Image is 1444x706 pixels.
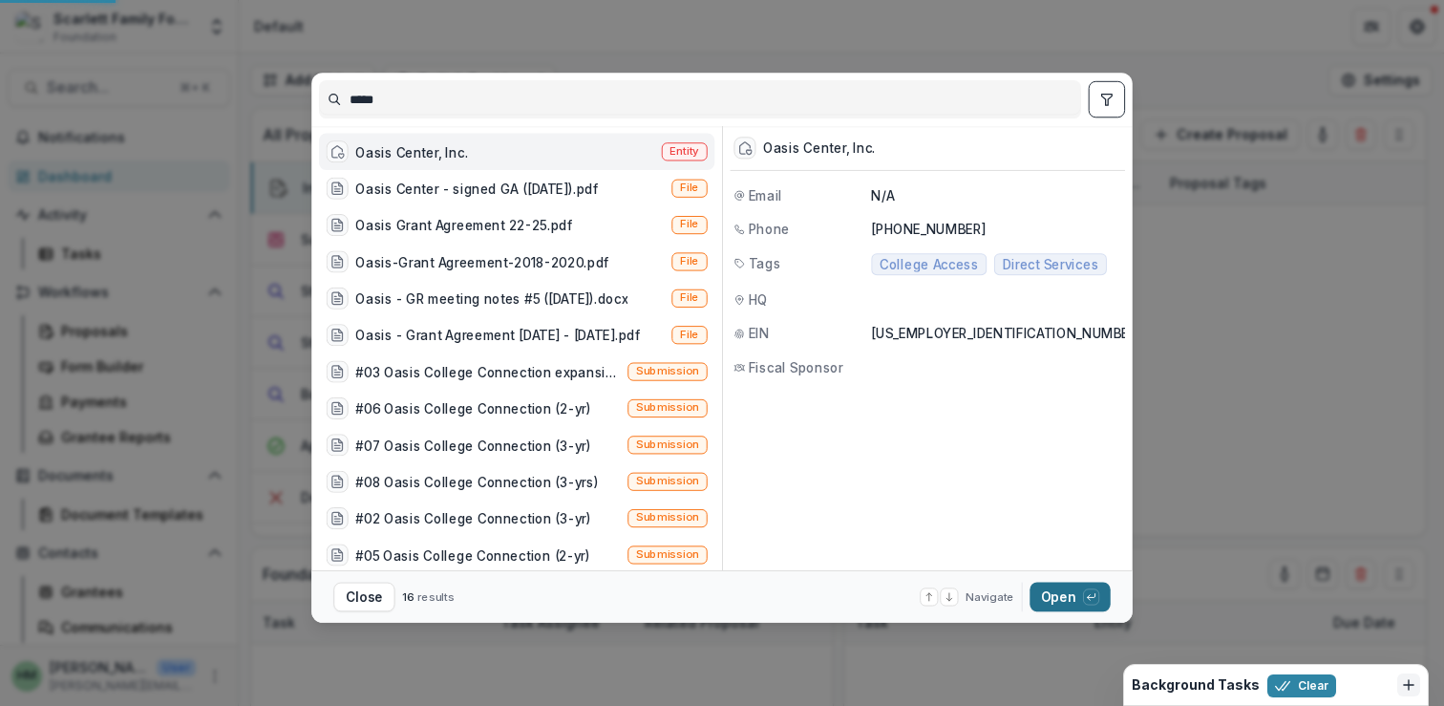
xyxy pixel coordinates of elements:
p: [US_EMPLOYER_IDENTIFICATION_NUMBER] [871,324,1141,343]
div: #07 Oasis College Connection (3-yr) [355,436,591,455]
div: Oasis - GR meeting notes #5 ([DATE]).docx [355,289,627,308]
span: EIN [749,324,770,343]
span: Tags [749,253,781,272]
span: results [417,589,455,603]
h2: Background Tasks [1132,677,1260,694]
span: 16 [402,589,414,603]
span: Submission [636,438,699,451]
span: College Access [880,257,979,272]
div: #02 Oasis College Connection (3-yr) [355,508,591,527]
button: Open [1030,583,1110,612]
span: File [680,218,699,231]
span: Phone [749,220,790,239]
button: toggle filters [1089,81,1125,118]
span: Submission [636,475,699,488]
span: Email [749,185,782,204]
div: Oasis Center - signed GA ([DATE]).pdf [355,179,598,198]
span: Submission [636,365,699,378]
span: File [680,182,699,195]
button: Dismiss [1397,674,1420,696]
span: Direct Services [1003,257,1099,272]
span: Fiscal Sponsor [749,358,843,377]
div: Oasis - Grant Agreement [DATE] - [DATE].pdf [355,325,640,344]
div: Oasis-Grant Agreement-2018-2020.pdf [355,252,609,271]
span: Submission [636,401,699,415]
div: #06 Oasis College Connection (2-yr) [355,398,591,417]
span: File [680,291,699,305]
div: #05 Oasis College Connection (2-yr) [355,546,590,565]
button: Clear [1267,674,1336,697]
div: Oasis Grant Agreement 22-25.pdf [355,215,572,234]
div: #08 Oasis College Connection (3-yrs) [355,472,598,491]
span: Submission [636,547,699,561]
span: Navigate [966,588,1014,605]
span: HQ [749,290,768,310]
span: Entity [669,144,699,158]
span: File [680,328,699,341]
div: Oasis Center, Inc. [763,140,876,156]
button: Close [333,583,394,612]
div: Oasis Center, Inc. [355,142,468,161]
p: N/A [871,185,1121,204]
span: File [680,254,699,267]
span: Submission [636,511,699,524]
div: #03 Oasis College Connection expansion (3-yr) [355,362,620,381]
p: [PHONE_NUMBER] [871,220,1121,239]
